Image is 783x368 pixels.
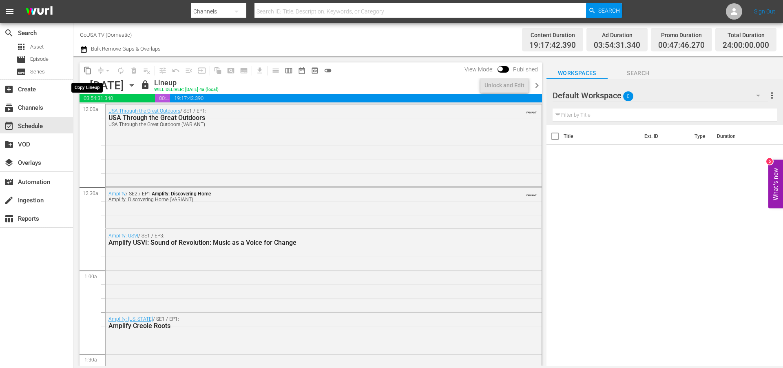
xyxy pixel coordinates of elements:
[767,91,777,100] span: more_vert
[90,79,124,92] div: [DATE]
[498,66,503,72] span: Toggle to switch from Published to Draft view.
[108,191,494,202] div: / SE2 / EP1:
[529,41,576,50] span: 19:17:42.390
[108,316,494,330] div: / SE1 / EP1:
[108,114,494,122] div: USA Through the Great Outdoors
[4,195,14,205] span: Ingestion
[598,3,620,18] span: Search
[153,62,169,78] span: Customize Events
[564,125,640,148] th: Title
[311,67,319,75] span: preview_outlined
[4,28,14,38] span: Search
[623,88,633,105] span: 0
[155,94,170,102] span: 00:47:46.270
[4,214,14,224] span: Reports
[30,68,45,76] span: Series
[553,84,768,107] div: Default Workspace
[90,46,161,52] span: Bulk Remove Gaps & Overlaps
[298,67,306,75] span: date_range_outlined
[16,42,26,52] span: Asset
[4,103,14,113] span: Channels
[4,84,14,94] span: Create
[295,64,308,77] span: Month Calendar View
[285,67,293,75] span: calendar_view_week_outlined
[108,191,126,197] a: Amplify
[594,41,640,50] span: 03:54:31.340
[594,29,640,41] div: Ad Duration
[182,64,195,77] span: Fill episodes with ad slates
[266,62,282,78] span: Day Calendar View
[108,108,494,127] div: / SE1 / EP1:
[509,66,542,73] span: Published
[712,125,761,148] th: Duration
[586,3,622,18] button: Search
[108,122,494,127] div: USA Through the Great Outdoors (VARIANT)
[250,62,266,78] span: Download as CSV
[108,197,494,202] div: Amplify: Discovering Home (VARIANT)
[608,68,669,78] span: Search
[30,43,44,51] span: Asset
[690,125,712,148] th: Type
[80,94,155,102] span: 03:54:31.340
[4,121,14,131] span: Schedule
[4,158,14,168] span: Overlays
[4,177,14,187] span: Automation
[526,107,537,114] span: VARIANT
[140,80,150,90] span: lock
[84,67,92,75] span: content_copy
[169,64,182,77] span: Revert to Primary Episode
[532,80,542,91] span: chevron_right
[152,191,211,197] span: Amplify: Discovering Home
[282,64,295,77] span: Week Calendar View
[140,64,153,77] span: Clear Lineup
[16,55,26,64] span: Episode
[308,64,321,77] span: View Backup
[460,66,498,73] span: View Mode:
[546,68,608,78] span: Workspaces
[529,29,576,41] div: Content Duration
[20,2,59,21] img: ans4CAIJ8jUAAAAAAAAAAAAAAAAAAAAAAAAgQb4GAAAAAAAAAAAAAAAAAAAAAAAAJMjXAAAAAAAAAAAAAAAAAAAAAAAAgAT5G...
[526,190,537,197] span: VARIANT
[658,29,705,41] div: Promo Duration
[639,125,689,148] th: Ext. ID
[237,64,250,77] span: Create Series Block
[754,8,775,15] a: Sign Out
[723,41,769,50] span: 24:00:00.000
[154,78,219,87] div: Lineup
[16,67,26,77] span: Series
[170,94,542,102] span: 19:17:42.390
[108,239,494,246] div: Amplify USVI: Sound of Revolution: Music as a Voice for Change
[5,7,15,16] span: menu
[127,64,140,77] span: Select an event to delete
[114,64,127,77] span: Loop Content
[484,78,524,93] div: Unlock and Edit
[195,64,208,77] span: Update Metadata from Key Asset
[767,86,777,105] button: more_vert
[658,41,705,50] span: 00:47:46.270
[224,64,237,77] span: Create Search Block
[94,64,114,77] span: Remove Gaps & Overlaps
[723,29,769,41] div: Total Duration
[208,62,224,78] span: Refresh All Search Blocks
[108,233,494,246] div: / SE1 / EP3:
[154,87,219,93] div: WILL DELIVER: [DATE] 4a (local)
[80,80,90,91] span: chevron_left
[768,160,783,208] button: Open Feedback Widget
[108,322,494,330] div: Amplify Creole Roots
[108,108,180,114] a: USA Through the Great Outdoors
[321,64,334,77] span: 24 hours Lineup View is OFF
[108,316,153,322] a: Amplify: [US_STATE]
[30,55,49,63] span: Episode
[480,78,529,93] button: Unlock and Edit
[324,67,332,75] span: toggle_off
[766,158,773,165] div: 5
[108,233,138,239] a: Amplify: USVI
[4,140,14,149] span: VOD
